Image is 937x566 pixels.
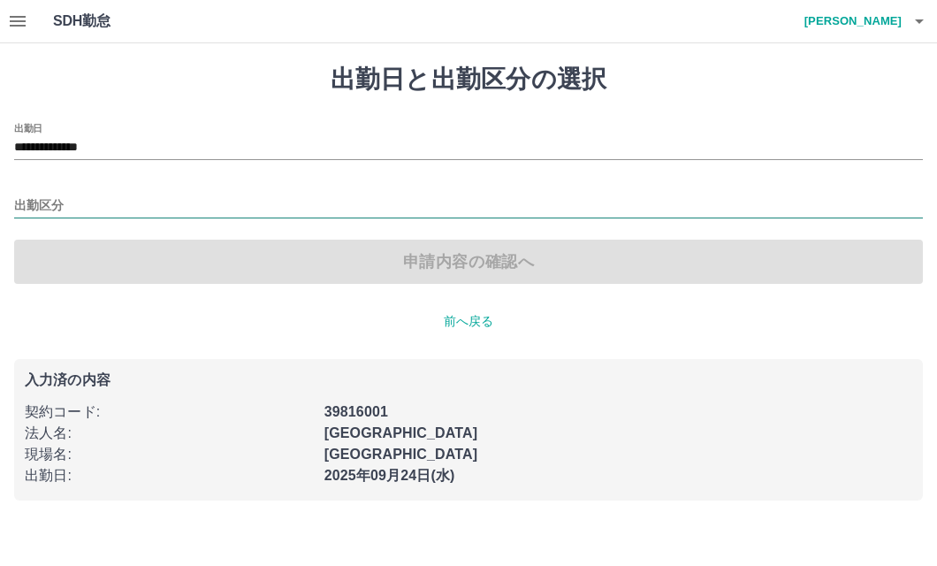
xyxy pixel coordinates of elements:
[25,423,314,444] p: 法人名 :
[324,468,455,483] b: 2025年09月24日(水)
[14,65,923,95] h1: 出勤日と出勤区分の選択
[25,373,912,387] p: 入力済の内容
[324,447,478,462] b: [GEOGRAPHIC_DATA]
[14,312,923,331] p: 前へ戻る
[25,465,314,486] p: 出勤日 :
[324,404,388,419] b: 39816001
[25,402,314,423] p: 契約コード :
[14,121,42,134] label: 出勤日
[324,425,478,440] b: [GEOGRAPHIC_DATA]
[25,444,314,465] p: 現場名 :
